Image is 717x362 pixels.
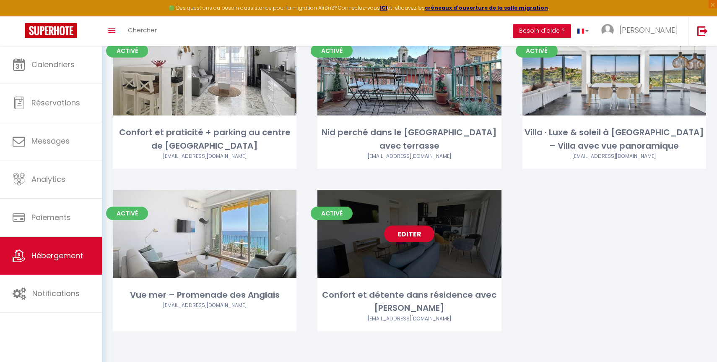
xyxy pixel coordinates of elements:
div: Airbnb [113,302,296,310]
span: Analytics [31,174,65,184]
span: Activé [516,44,558,58]
div: Confort et détente dans résidence avec [PERSON_NAME] [317,289,501,315]
span: Chercher [128,26,157,34]
span: Notifications [32,288,80,299]
div: Airbnb [317,315,501,323]
span: Paiements [31,212,71,223]
div: Confort et praticité + parking au centre de [GEOGRAPHIC_DATA] [113,126,296,152]
span: Activé [311,207,353,220]
span: Activé [311,44,353,58]
div: Airbnb [522,152,706,160]
button: Besoin d'aide ? [513,24,571,38]
span: Calendriers [31,59,75,70]
div: Nid perché dans le [GEOGRAPHIC_DATA] avec terrasse [317,126,501,152]
a: ... [PERSON_NAME] [595,16,688,46]
img: ... [601,24,614,37]
div: Airbnb [317,152,501,160]
span: Hébergement [31,250,83,261]
div: Villa · Luxe & soleil à [GEOGRAPHIC_DATA] – Villa avec vue panoramique [522,126,706,152]
img: logout [697,26,708,36]
button: Ouvrir le widget de chat LiveChat [7,3,32,29]
span: Réservations [31,97,80,108]
div: Vue mer – Promenade des Anglais [113,289,296,302]
a: Chercher [122,16,163,46]
a: Editer [384,226,434,242]
span: Activé [106,207,148,220]
a: ICI [380,4,387,11]
img: Super Booking [25,23,77,38]
a: créneaux d'ouverture de la salle migration [425,4,548,11]
div: Airbnb [113,152,296,160]
span: Messages [31,136,70,146]
span: [PERSON_NAME] [619,25,678,35]
span: Activé [106,44,148,58]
